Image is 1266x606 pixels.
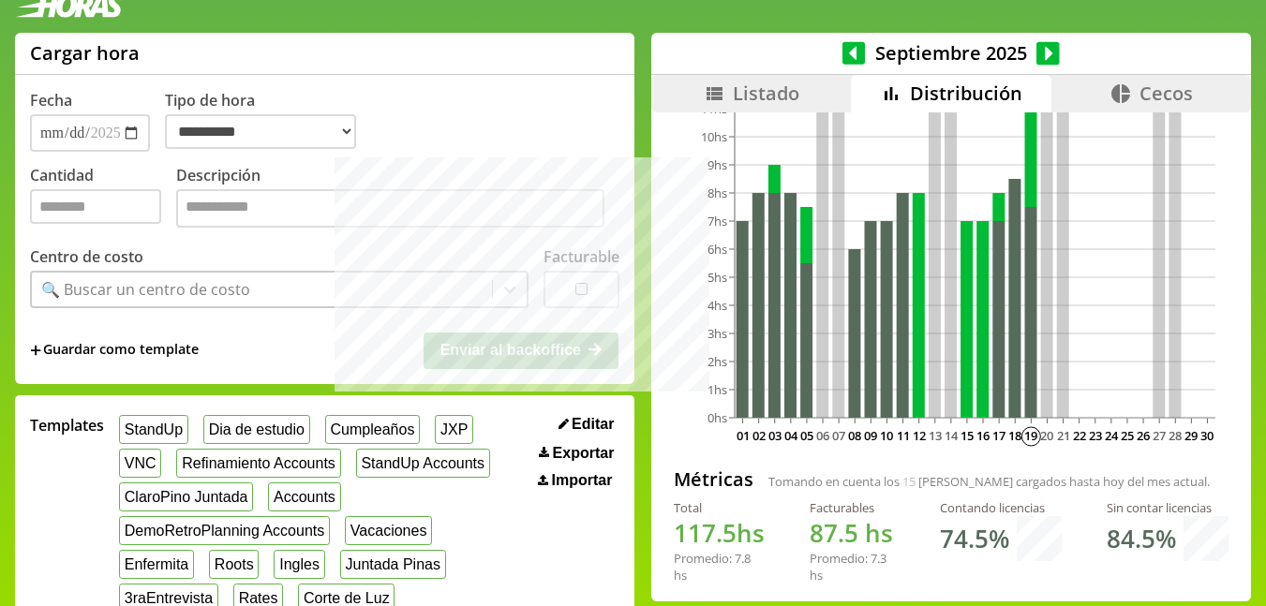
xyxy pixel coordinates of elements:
[268,482,340,511] button: Accounts
[274,550,324,579] button: Ingles
[768,427,782,444] text: 03
[674,516,737,550] span: 117.5
[533,444,619,463] button: Exportar
[1137,427,1150,444] text: 26
[880,427,893,444] text: 10
[203,415,310,444] button: Dia de estudio
[707,241,727,258] tspan: 6hs
[165,114,356,149] select: Tipo de hora
[674,466,753,492] h2: Métricas
[30,415,104,436] span: Templates
[737,427,750,444] text: 01
[707,297,727,314] tspan: 4hs
[119,550,194,579] button: Enfermita
[119,516,330,545] button: DemoRetroPlanning Accounts
[30,340,199,361] span: +Guardar como template
[865,40,1036,66] span: Septiembre 2025
[871,550,886,567] span: 7.3
[119,482,253,511] button: ClaroPino Juntada
[701,128,727,145] tspan: 10hs
[701,100,727,117] tspan: 11hs
[945,427,959,444] text: 14
[1057,427,1070,444] text: 21
[1200,427,1214,444] text: 30
[1121,427,1134,444] text: 25
[1040,427,1053,444] text: 20
[674,550,765,584] div: Promedio: hs
[553,445,615,462] span: Exportar
[165,90,371,152] label: Tipo de hora
[1089,427,1102,444] text: 23
[1105,427,1119,444] text: 24
[707,325,727,342] tspan: 3hs
[1184,427,1198,444] text: 29
[800,427,813,444] text: 05
[864,427,877,444] text: 09
[810,499,895,516] div: Facturables
[707,269,727,286] tspan: 5hs
[176,449,340,478] button: Refinamiento Accounts
[735,550,751,567] span: 7.8
[356,449,490,478] button: StandUp Accounts
[992,427,1005,444] text: 17
[707,185,727,201] tspan: 8hs
[832,427,845,444] text: 07
[1073,427,1086,444] text: 22
[551,472,612,489] span: Importar
[768,473,1210,490] span: Tomando en cuenta los [PERSON_NAME] cargados hasta hoy del mes actual.
[345,516,432,545] button: Vacaciones
[553,415,620,434] button: Editar
[30,340,41,361] span: +
[30,189,161,224] input: Cantidad
[1139,81,1193,106] span: Cecos
[435,415,473,444] button: JXP
[209,550,259,579] button: Roots
[1024,427,1037,444] text: 19
[325,415,420,444] button: Cumpleaños
[707,381,727,398] tspan: 1hs
[30,246,143,267] label: Centro de costo
[752,427,766,444] text: 02
[707,156,727,173] tspan: 9hs
[784,427,798,444] text: 04
[733,81,799,106] span: Listado
[816,427,829,444] text: 06
[1169,427,1182,444] text: 28
[176,189,604,229] textarea: Descripción
[674,516,765,550] h1: hs
[674,499,765,516] div: Total
[810,516,895,550] h1: hs
[707,213,727,229] tspan: 7hs
[910,81,1022,106] span: Distribución
[119,415,188,444] button: StandUp
[707,409,727,426] tspan: 0hs
[940,499,1062,516] div: Contando licencias
[1153,427,1166,444] text: 27
[929,427,942,444] text: 13
[902,473,916,490] span: 15
[340,550,446,579] button: Juntada Pinas
[41,279,250,300] div: 🔍 Buscar un centro de costo
[30,40,140,66] h1: Cargar hora
[1107,522,1176,555] h1: 84.5 %
[572,416,614,433] span: Editar
[544,246,619,267] label: Facturable
[848,427,861,444] text: 08
[1008,427,1021,444] text: 18
[1107,499,1229,516] div: Sin contar licencias
[30,165,176,233] label: Cantidad
[707,353,727,370] tspan: 2hs
[119,449,161,478] button: VNC
[913,427,926,444] text: 12
[30,90,72,111] label: Fecha
[176,165,619,233] label: Descripción
[810,516,858,550] span: 87.5
[897,427,910,444] text: 11
[961,427,974,444] text: 15
[810,550,895,584] div: Promedio: hs
[976,427,990,444] text: 16
[940,522,1009,555] h1: 74.5 %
